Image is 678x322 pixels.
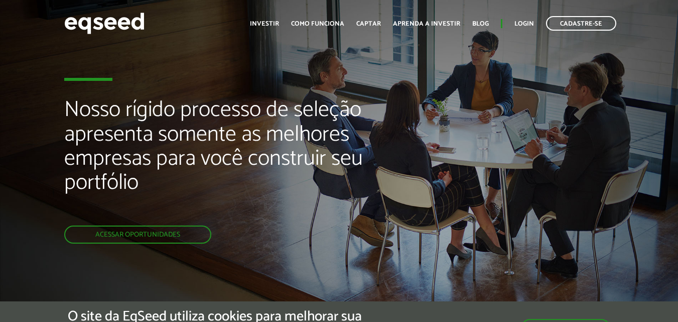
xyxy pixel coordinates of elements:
[291,21,344,27] a: Como funciona
[64,226,211,244] a: Acessar oportunidades
[393,21,460,27] a: Aprenda a investir
[356,21,381,27] a: Captar
[64,10,145,37] img: EqSeed
[514,21,534,27] a: Login
[472,21,489,27] a: Blog
[546,16,616,31] a: Cadastre-se
[250,21,279,27] a: Investir
[64,98,388,226] h2: Nosso rígido processo de seleção apresenta somente as melhores empresas para você construir seu p...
